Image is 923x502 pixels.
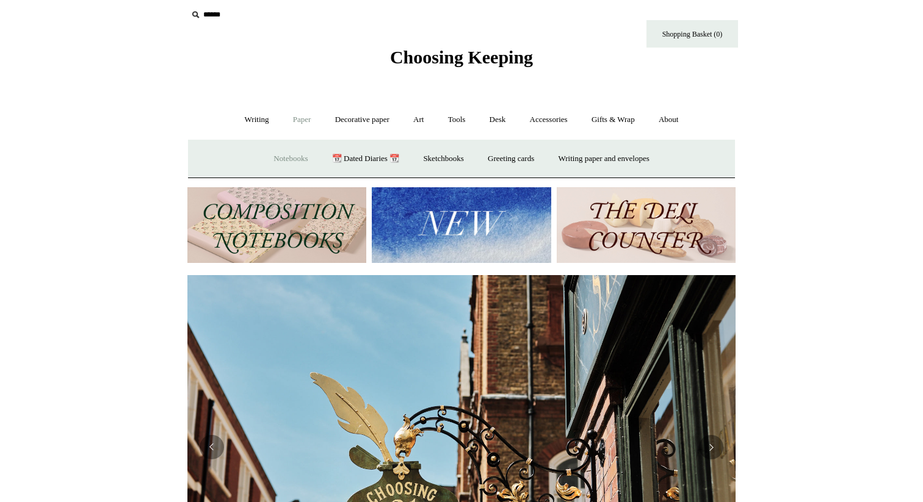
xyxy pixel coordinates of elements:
[200,435,224,459] button: Previous
[437,104,477,136] a: Tools
[477,143,545,175] a: Greeting cards
[372,187,551,264] img: New.jpg__PID:f73bdf93-380a-4a35-bcfe-7823039498e1
[262,143,319,175] a: Notebooks
[519,104,579,136] a: Accessories
[390,57,533,65] a: Choosing Keeping
[479,104,517,136] a: Desk
[282,104,322,136] a: Paper
[402,104,435,136] a: Art
[321,143,410,175] a: 📆 Dated Diaries 📆
[699,435,723,459] button: Next
[581,104,646,136] a: Gifts & Wrap
[412,143,474,175] a: Sketchbooks
[548,143,661,175] a: Writing paper and envelopes
[646,20,738,48] a: Shopping Basket (0)
[557,187,736,264] img: The Deli Counter
[234,104,280,136] a: Writing
[324,104,400,136] a: Decorative paper
[390,47,533,67] span: Choosing Keeping
[648,104,690,136] a: About
[187,187,366,264] img: 202302 Composition ledgers.jpg__PID:69722ee6-fa44-49dd-a067-31375e5d54ec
